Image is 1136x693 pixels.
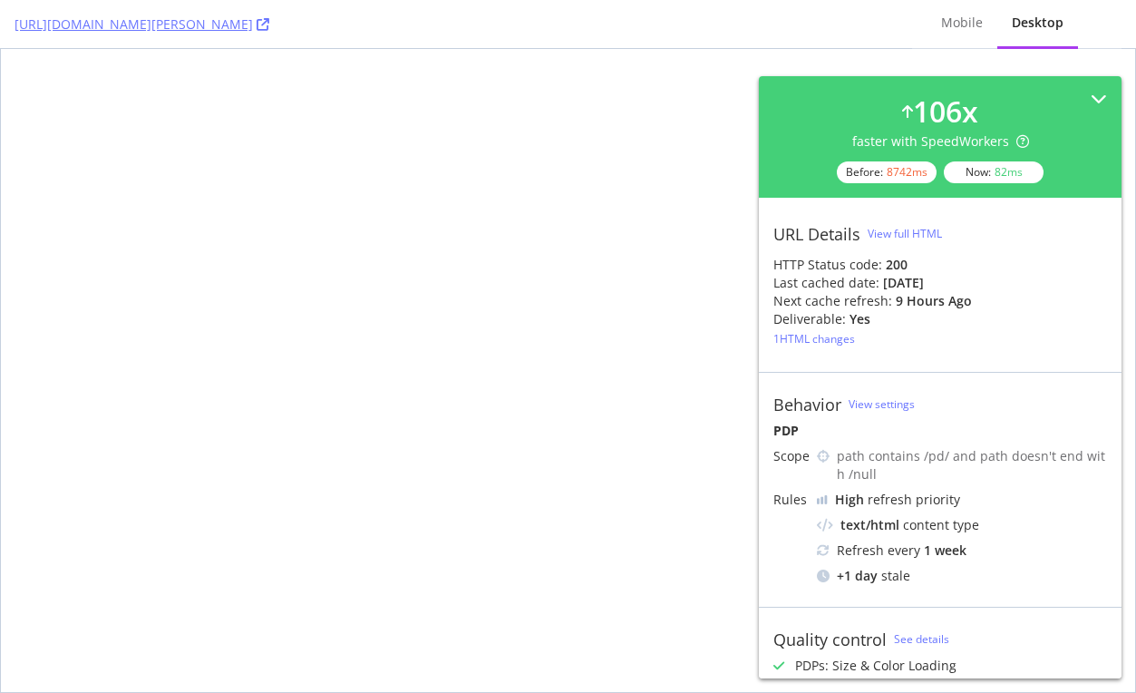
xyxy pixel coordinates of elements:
[852,132,1029,151] div: faster with SpeedWorkers
[995,164,1023,180] div: 82 ms
[913,91,978,132] div: 106 x
[817,567,1107,585] div: stale
[886,256,908,273] strong: 200
[835,491,864,509] div: High
[773,491,810,509] div: Rules
[896,292,972,310] div: 9 hours ago
[883,274,924,292] div: [DATE]
[868,220,942,249] button: View full HTML
[773,422,1107,440] div: PDP
[941,14,983,32] div: Mobile
[894,631,949,647] a: See details
[795,657,956,675] div: PDPs: Size & Color Loading
[773,395,841,415] div: Behavior
[849,396,915,412] a: View settings
[924,542,966,560] div: 1 week
[15,15,269,34] a: [URL][DOMAIN_NAME][PERSON_NAME]
[817,542,1107,560] div: Refresh every
[840,516,899,534] div: text/html
[773,256,1107,274] div: HTTP Status code:
[837,567,878,585] div: + 1 day
[837,447,1107,483] div: path contains /pd/ and path doesn't end with /null
[850,310,870,328] div: Yes
[868,226,942,241] div: View full HTML
[817,516,1107,534] div: content type
[837,161,937,183] div: Before:
[835,491,960,509] div: refresh priority
[773,447,810,465] div: Scope
[1012,14,1063,32] div: Desktop
[773,274,879,292] div: Last cached date:
[773,331,855,346] div: 1 HTML changes
[944,161,1044,183] div: Now:
[773,328,855,350] button: 1HTML changes
[773,310,846,328] div: Deliverable:
[773,630,887,649] div: Quality control
[887,164,927,180] div: 8742 ms
[773,224,860,244] div: URL Details
[817,495,828,504] img: cRr4yx4cyByr8BeLxltRlzBPIAAAAAElFTkSuQmCC
[773,292,892,310] div: Next cache refresh:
